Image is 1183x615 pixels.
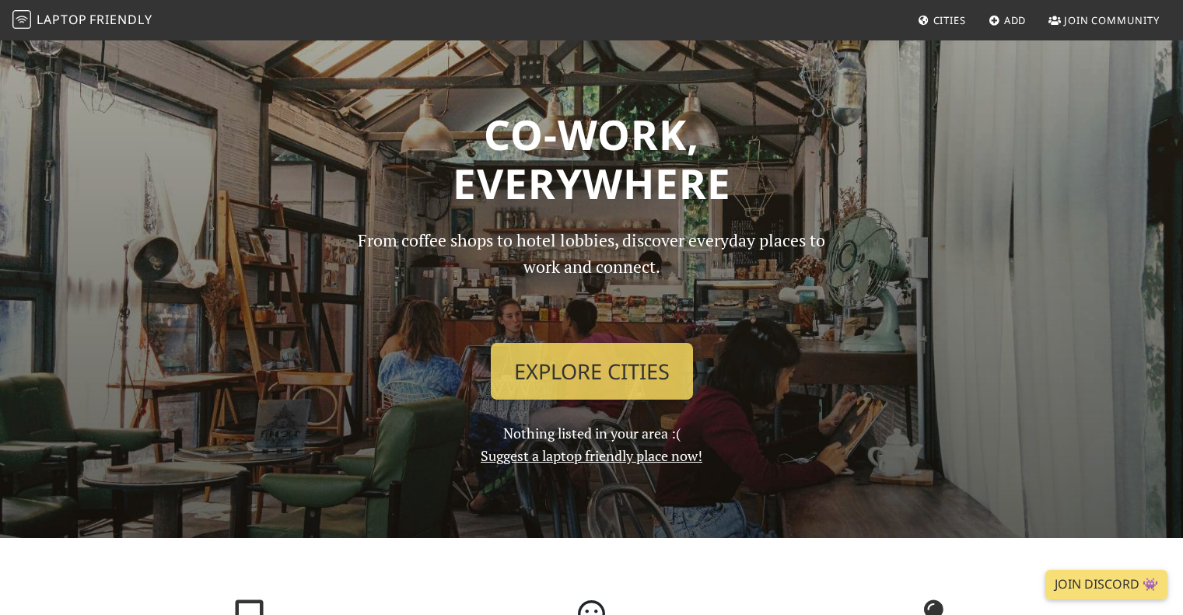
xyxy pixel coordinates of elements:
div: Nothing listed in your area :( [335,227,849,467]
span: Join Community [1064,13,1160,27]
a: Add [982,6,1033,34]
span: Laptop [37,11,87,28]
span: Friendly [89,11,152,28]
a: Explore Cities [491,343,693,400]
img: LaptopFriendly [12,10,31,29]
span: Add [1004,13,1027,27]
a: LaptopFriendly LaptopFriendly [12,7,152,34]
a: Join Discord 👾 [1045,570,1167,599]
a: Cities [912,6,972,34]
a: Suggest a laptop friendly place now! [481,446,702,465]
p: From coffee shops to hotel lobbies, discover everyday places to work and connect. [345,227,839,330]
a: Join Community [1042,6,1166,34]
span: Cities [933,13,966,27]
h1: Co-work, Everywhere [88,110,1096,208]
